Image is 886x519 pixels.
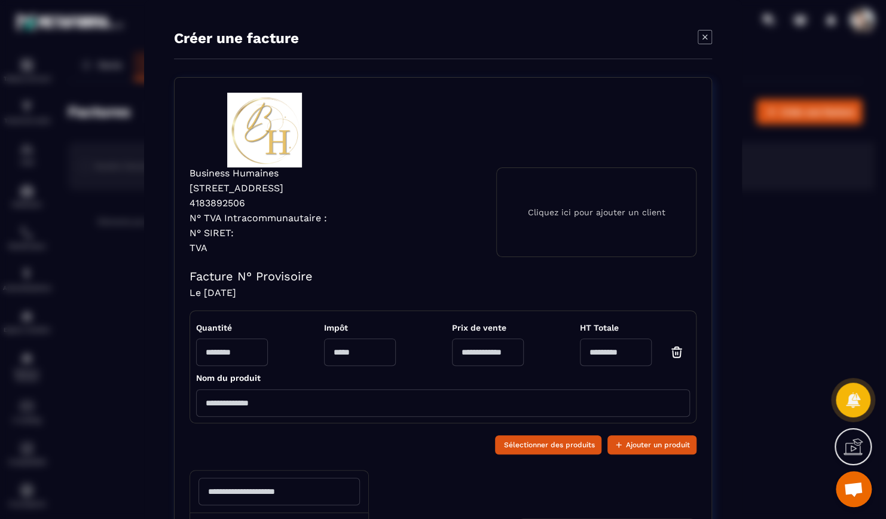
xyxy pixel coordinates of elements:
h4: Facture N° Provisoire [190,269,696,283]
p: 4183892506 [190,197,327,209]
span: Quantité [196,323,268,332]
h4: Le [DATE] [190,287,696,298]
span: Nom du produit [196,373,261,383]
p: Cliquez ici pour ajouter un client [528,207,665,217]
span: HT Totale [580,323,690,332]
span: Ajouter un produit [626,439,690,451]
img: logo [190,93,339,167]
p: Créer une facture [174,30,299,47]
button: Sélectionner des produits [495,435,601,454]
p: [STREET_ADDRESS] [190,182,327,194]
p: TVA [190,242,327,254]
span: Impôt [324,323,396,332]
p: N° SIRET: [190,227,327,239]
p: N° TVA Intracommunautaire : [190,212,327,224]
a: Ouvrir le chat [836,471,872,507]
button: Ajouter un produit [607,435,696,454]
span: Prix de vente [452,323,524,332]
p: Business Humaines [190,167,327,179]
span: Sélectionner des produits [504,439,595,451]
